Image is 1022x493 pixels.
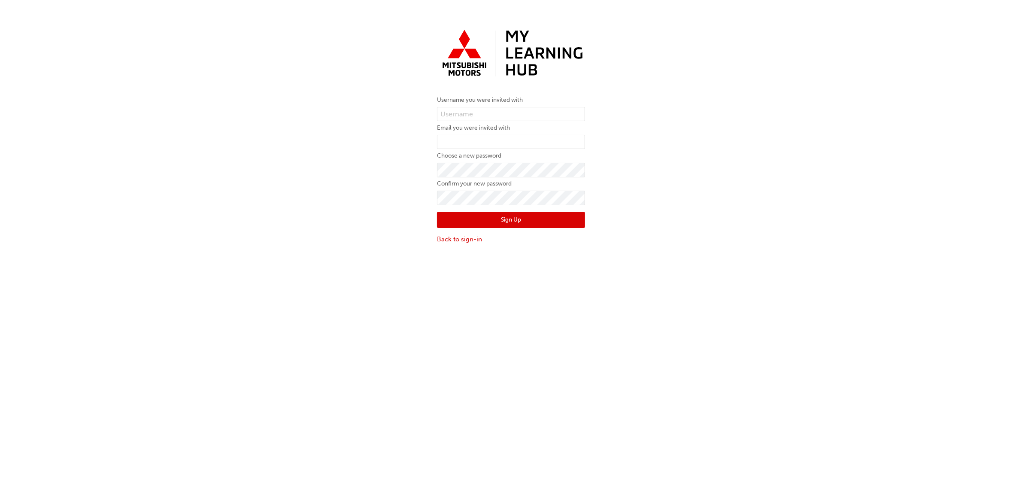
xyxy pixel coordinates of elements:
button: Sign Up [437,212,585,228]
label: Choose a new password [437,151,585,161]
label: Confirm your new password [437,179,585,189]
input: Username [437,107,585,122]
img: mmal [437,26,585,82]
label: Username you were invited with [437,95,585,105]
label: Email you were invited with [437,123,585,133]
a: Back to sign-in [437,234,585,244]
